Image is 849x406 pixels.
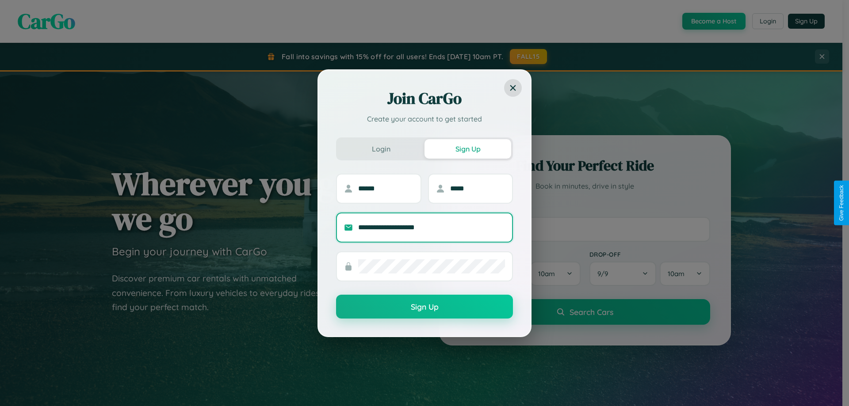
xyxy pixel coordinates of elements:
h2: Join CarGo [336,88,513,109]
p: Create your account to get started [336,114,513,124]
div: Give Feedback [838,185,845,221]
button: Login [338,139,424,159]
button: Sign Up [424,139,511,159]
button: Sign Up [336,295,513,319]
